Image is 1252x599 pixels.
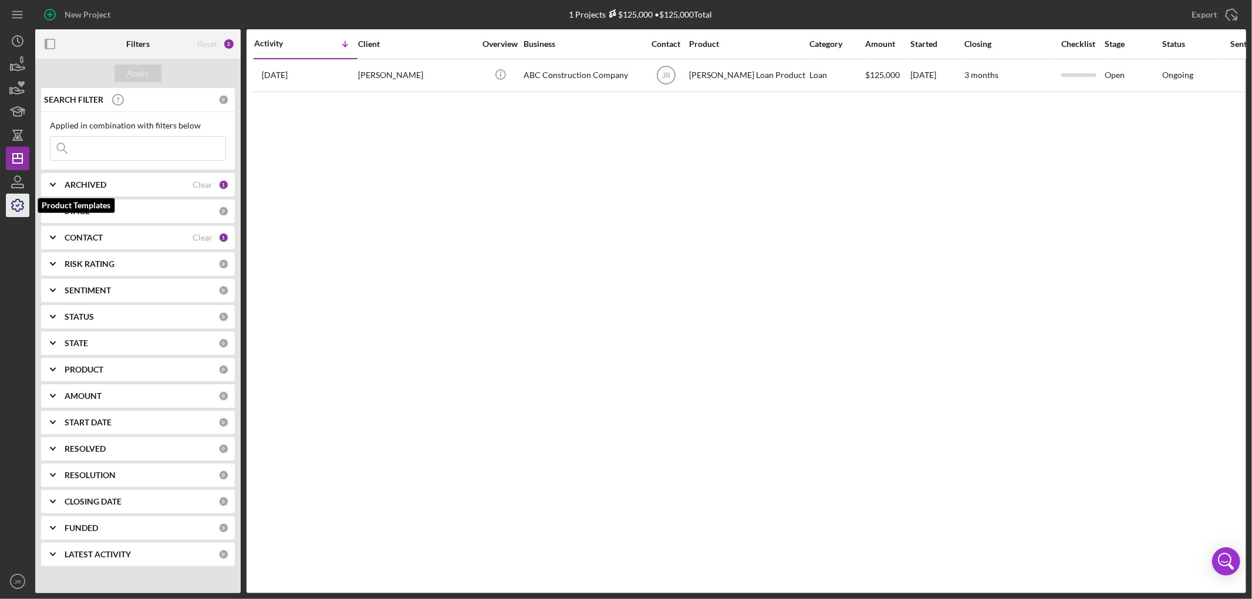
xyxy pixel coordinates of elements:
b: RESOLVED [65,444,106,454]
b: SEARCH FILTER [44,95,103,104]
div: Client [358,39,475,49]
button: New Project [35,3,122,26]
div: 0 [218,259,229,269]
text: JR [14,578,21,585]
div: 0 [218,285,229,296]
div: Applied in combination with filters below [50,121,226,130]
b: CONTACT [65,233,103,242]
b: START DATE [65,418,112,427]
div: Activity [254,39,306,48]
div: Category [809,39,864,49]
b: ARCHIVED [65,180,106,189]
div: Export [1192,3,1217,26]
div: 0 [218,364,229,375]
b: PRODUCT [65,365,103,374]
div: New Project [65,3,110,26]
div: Contact [644,39,688,49]
div: 0 [218,391,229,401]
div: 0 [218,312,229,322]
div: 0 [218,338,229,348]
div: Clear [193,180,212,189]
div: Apply [127,65,149,82]
b: CLOSING DATE [65,497,122,506]
div: Open Intercom Messenger [1212,547,1240,576]
button: Apply [114,65,161,82]
div: 1 [218,180,229,190]
div: 0 [218,523,229,533]
div: [PERSON_NAME] Loan Product [689,60,806,91]
text: JR [662,72,670,80]
div: 0 [218,94,229,105]
b: LATEST ACTIVITY [65,550,131,559]
b: FUNDED [65,523,98,533]
b: RESOLUTION [65,471,116,480]
b: AMOUNT [65,391,102,401]
div: 1 Projects • $125,000 Total [569,9,713,19]
div: [DATE] [910,60,963,91]
div: Open [1105,60,1161,91]
button: Export [1180,3,1246,26]
b: RISK RATING [65,259,114,269]
div: Loan [809,60,864,91]
div: Ongoing [1162,70,1193,80]
div: Checklist [1054,39,1103,49]
div: Status [1162,39,1219,49]
div: Product [689,39,806,49]
div: 2 [223,38,235,50]
div: Business [524,39,641,49]
b: STAGE [65,207,90,216]
div: ABC Construction Company [524,60,641,91]
button: JR [6,570,29,593]
b: Filters [126,39,150,49]
div: 0 [218,496,229,507]
div: $125,000 [606,9,653,19]
div: Clear [193,233,212,242]
div: 0 [218,549,229,560]
b: SENTIMENT [65,286,111,295]
b: STATUS [65,312,94,322]
div: Overview [478,39,522,49]
b: STATE [65,339,88,348]
div: 1 [218,232,229,243]
span: $125,000 [865,70,900,80]
div: [PERSON_NAME] [358,60,475,91]
div: 0 [218,206,229,216]
time: 3 months [964,70,998,80]
time: 2025-08-28 15:54 [262,70,288,80]
div: 0 [218,470,229,480]
div: Reset [197,39,217,49]
div: Amount [865,39,909,49]
div: Stage [1105,39,1161,49]
div: Started [910,39,963,49]
div: Closing [964,39,1052,49]
div: 0 [218,417,229,428]
div: 0 [218,444,229,454]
